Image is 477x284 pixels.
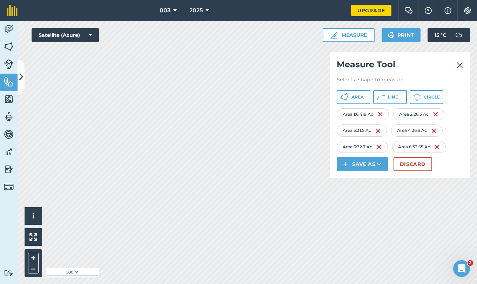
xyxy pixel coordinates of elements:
[11,45,109,52] div: Hi there 👋
[160,6,170,15] span: 003
[28,263,39,273] button: –
[4,59,14,69] img: svg+xml;base64,PD94bWwgdmVyc2lvbj0iMS4wIiBlbmNvZGluZz0idXRmLTgiPz4KPCEtLSBHZW5lcmF0b3I6IEFkb2JlIE...
[391,124,443,136] div: Area 4 : 26.5 Ac
[7,5,18,16] img: fieldmargin Logo
[428,28,470,42] button: 15 °C
[330,32,337,39] img: Ruler icon
[4,24,14,34] img: svg+xml;base64,PD94bWwgdmVyc2lvbj0iMS4wIiBlbmNvZGluZz0idXRmLTgiPz4KPCEtLSBHZW5lcmF0b3I6IEFkb2JlIE...
[468,260,473,266] span: 2
[29,233,37,241] img: Four arrows, one pointing top left, one top right, one bottom right and the last bottom left
[4,270,14,276] img: svg+xml;base64,PD94bWwgdmVyc2lvbj0iMS4wIiBlbmNvZGluZz0idXRmLTgiPz4KPCEtLSBHZW5lcmF0b3I6IEFkb2JlIE...
[382,28,421,42] button: Print
[394,157,432,171] button: Discard
[25,207,42,225] button: i
[435,28,446,42] span: 15 ° C
[433,110,438,119] img: svg+xml;base64,PHN2ZyB4bWxucz0iaHR0cDovL3d3dy53My5vcmcvMjAwMC9zdmciIHdpZHRoPSIxNiIgaGVpZ2h0PSIyNC...
[22,230,28,235] button: Gif picker
[32,211,34,220] span: i
[4,147,14,157] img: svg+xml;base64,PD94bWwgdmVyc2lvbj0iMS4wIiBlbmNvZGluZz0idXRmLTgiPz4KPCEtLSBHZW5lcmF0b3I6IEFkb2JlIE...
[110,3,123,16] button: Home
[120,227,132,238] button: Send a message…
[434,143,440,151] img: svg+xml;base64,PHN2ZyB4bWxucz0iaHR0cDovL3d3dy53My5vcmcvMjAwMC9zdmciIHdpZHRoPSIxNiIgaGVpZ2h0PSIyNC...
[123,3,136,15] div: Close
[6,215,134,227] textarea: Message…
[4,76,14,87] img: svg+xml;base64,PHN2ZyB4bWxucz0iaHR0cDovL3d3dy53My5vcmcvMjAwMC9zdmciIHdpZHRoPSI1NiIgaGVpZ2h0PSI2MC...
[375,127,381,135] img: svg+xml;base64,PHN2ZyB4bWxucz0iaHR0cDovL3d3dy53My5vcmcvMjAwMC9zdmciIHdpZHRoPSIxNiIgaGVpZ2h0PSIyNC...
[33,230,39,235] button: Upload attachment
[11,92,43,96] div: Daisy • [DATE]
[424,94,440,100] span: Circle
[337,59,463,73] h2: Measure Tool
[4,182,14,192] img: svg+xml;base64,PD94bWwgdmVyc2lvbj0iMS4wIiBlbmNvZGluZz0idXRmLTgiPz4KPCEtLSBHZW5lcmF0b3I6IEFkb2JlIE...
[453,260,470,277] iframe: Intercom live chat
[5,3,18,16] button: go back
[4,111,14,122] img: svg+xml;base64,PD94bWwgdmVyc2lvbj0iMS4wIiBlbmNvZGluZz0idXRmLTgiPz4KPCEtLSBHZW5lcmF0b3I6IEFkb2JlIE...
[32,28,99,42] button: Satellite (Azure)
[457,61,463,69] img: svg+xml;base64,PHN2ZyB4bWxucz0iaHR0cDovL3d3dy53My5vcmcvMjAwMC9zdmciIHdpZHRoPSIyMiIgaGVpZ2h0PSIzMC...
[388,31,395,39] img: svg+xml;base64,PHN2ZyB4bWxucz0iaHR0cDovL3d3dy53My5vcmcvMjAwMC9zdmciIHdpZHRoPSIxOSIgaGVpZ2h0PSIyNC...
[377,110,383,119] img: svg+xml;base64,PHN2ZyB4bWxucz0iaHR0cDovL3d3dy53My5vcmcvMjAwMC9zdmciIHdpZHRoPSIxNiIgaGVpZ2h0PSIyNC...
[337,108,389,120] div: Area 1 : 6.418 Ac
[11,230,16,235] button: Emoji picker
[11,55,109,76] div: If you have any questions about our pricing or which plan is right for you, I’m here to help! 🙂
[404,7,413,14] img: Two speech bubbles overlapping with the left bubble in the forefront
[351,94,364,100] span: Area
[376,143,382,151] img: svg+xml;base64,PHN2ZyB4bWxucz0iaHR0cDovL3d3dy53My5vcmcvMjAwMC9zdmciIHdpZHRoPSIxNiIgaGVpZ2h0PSIyNC...
[4,129,14,140] img: svg+xml;base64,PD94bWwgdmVyc2lvbj0iMS4wIiBlbmNvZGluZz0idXRmLTgiPz4KPCEtLSBHZW5lcmF0b3I6IEFkb2JlIE...
[28,253,39,263] button: +
[4,164,14,175] img: svg+xml;base64,PD94bWwgdmVyc2lvbj0iMS4wIiBlbmNvZGluZz0idXRmLTgiPz4KPCEtLSBHZW5lcmF0b3I6IEFkb2JlIE...
[431,127,437,135] img: svg+xml;base64,PHN2ZyB4bWxucz0iaHR0cDovL3d3dy53My5vcmcvMjAwMC9zdmciIHdpZHRoPSIxNiIgaGVpZ2h0PSIyNC...
[337,141,388,153] div: Area 5 : 32.7 Ac
[337,76,463,83] p: Select a shape to measure
[463,7,472,14] img: A cog icon
[45,230,50,235] button: Start recording
[4,94,14,104] img: svg+xml;base64,PHN2ZyB4bWxucz0iaHR0cDovL3d3dy53My5vcmcvMjAwMC9zdmciIHdpZHRoPSI1NiIgaGVpZ2h0PSI2MC...
[388,94,398,100] span: Line
[351,5,391,16] a: Upgrade
[20,4,31,15] img: Profile image for Daisy
[392,141,446,153] div: Area 6 : 33.65 Ac
[444,6,451,15] img: svg+xml;base64,PHN2ZyB4bWxucz0iaHR0cDovL3d3dy53My5vcmcvMjAwMC9zdmciIHdpZHRoPSIxNyIgaGVpZ2h0PSIxNy...
[6,40,115,90] div: Hi there 👋If you have any questions about our pricing or which plan is right for you, I’m here to...
[34,4,49,9] h1: Daisy
[373,90,407,104] button: Line
[189,6,203,15] span: 2025
[337,90,370,104] button: Area
[424,7,432,14] img: A question mark icon
[4,41,14,52] img: svg+xml;base64,PHN2ZyB4bWxucz0iaHR0cDovL3d3dy53My5vcmcvMjAwMC9zdmciIHdpZHRoPSI1NiIgaGVpZ2h0PSI2MC...
[337,124,387,136] div: Area 3 : 31.5 Ac
[343,160,348,168] img: svg+xml;base64,PHN2ZyB4bWxucz0iaHR0cDovL3d3dy53My5vcmcvMjAwMC9zdmciIHdpZHRoPSIxNCIgaGVpZ2h0PSIyNC...
[323,28,375,42] button: Measure
[410,90,443,104] button: Circle
[452,28,466,42] img: svg+xml;base64,PD94bWwgdmVyc2lvbj0iMS4wIiBlbmNvZGluZz0idXRmLTgiPz4KPCEtLSBHZW5lcmF0b3I6IEFkb2JlIE...
[11,79,109,86] div: Daisy
[337,157,388,171] button: Save as
[393,108,444,120] div: Area 2 : 26.5 Ac
[34,9,65,16] p: Active 5h ago
[6,40,135,106] div: Daisy says…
